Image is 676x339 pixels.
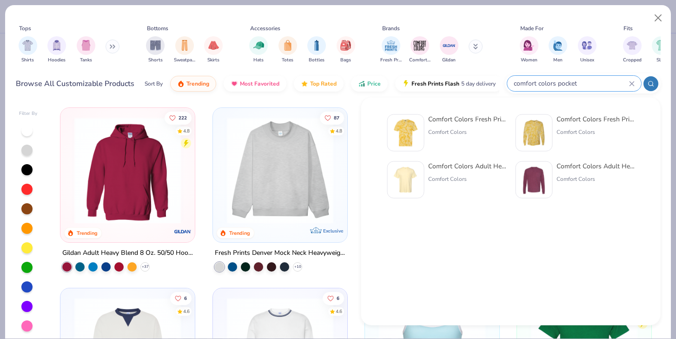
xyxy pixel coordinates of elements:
[309,57,325,64] span: Bottles
[310,80,337,87] span: Top Rated
[428,175,506,183] div: Comfort Colors
[52,40,62,51] img: Hoodies Image
[549,36,567,64] button: filter button
[150,40,161,51] img: Shorts Image
[19,36,37,64] button: filter button
[77,36,95,64] div: filter for Tanks
[249,36,268,64] button: filter button
[411,80,459,87] span: Fresh Prints Flash
[578,36,596,64] div: filter for Unisex
[21,57,34,64] span: Shirts
[142,264,149,270] span: + 37
[47,36,66,64] button: filter button
[395,76,503,92] button: Fresh Prints Flash5 day delivery
[409,36,431,64] button: filter button
[520,119,549,147] img: eb77c862-7bb6-420f-b7d1-dc84db82c16c
[283,40,293,51] img: Totes Image
[442,39,456,53] img: Gildan Image
[307,36,326,64] div: filter for Bottles
[520,166,549,194] img: 6d11c468-7daa-4630-8fce-292ff3d05e4e
[207,57,219,64] span: Skirts
[553,57,563,64] span: Men
[174,222,192,241] img: Gildan logo
[16,78,134,89] div: Browse All Customizable Products
[524,40,534,51] img: Women Image
[428,128,506,136] div: Comfort Colors
[461,79,496,89] span: 5 day delivery
[170,76,216,92] button: Trending
[48,57,66,64] span: Hoodies
[249,36,268,64] div: filter for Hats
[367,80,381,87] span: Price
[322,292,344,305] button: Like
[335,127,342,134] div: 4.8
[656,40,666,51] img: Slim Image
[402,80,410,87] img: flash.gif
[184,296,187,301] span: 6
[557,114,635,124] div: Comfort Colors Fresh Prints x Long Sleeve
[22,40,33,51] img: Shirts Image
[413,39,427,53] img: Comfort Colors Image
[174,36,195,64] div: filter for Sweatpants
[208,40,219,51] img: Skirts Image
[62,247,193,259] div: Gildan Adult Heavy Blend 8 Oz. 50/50 Hooded Sweatshirt
[70,117,186,224] img: 01756b78-01f6-4cc6-8d8a-3c30c1a0c8ac
[224,76,286,92] button: Most Favorited
[311,40,322,51] img: Bottles Image
[186,80,209,87] span: Trending
[250,24,280,33] div: Accessories
[557,128,635,136] div: Comfort Colors
[384,39,398,53] img: Fresh Prints Image
[177,80,185,87] img: trending.gif
[337,36,355,64] div: filter for Bags
[215,247,345,259] div: Fresh Prints Denver Mock Neck Heavyweight Sweatshirt
[340,40,351,51] img: Bags Image
[652,36,670,64] div: filter for Slim
[294,76,344,92] button: Top Rated
[148,57,163,64] span: Shorts
[580,57,594,64] span: Unisex
[77,36,95,64] button: filter button
[557,175,635,183] div: Comfort Colors
[81,40,91,51] img: Tanks Image
[337,36,355,64] button: filter button
[294,264,301,270] span: + 10
[80,57,92,64] span: Tanks
[19,24,31,33] div: Tops
[557,161,635,171] div: Comfort Colors Adult Heavyweight RS Long-Sleeve Pocket T-Shirt
[145,80,163,88] div: Sort By
[323,228,343,234] span: Exclusive
[623,36,642,64] button: filter button
[520,36,538,64] button: filter button
[335,308,342,315] div: 4.6
[19,110,38,117] div: Filter By
[623,24,633,33] div: Fits
[240,80,279,87] span: Most Favorited
[409,57,431,64] span: Comfort Colors
[183,308,190,315] div: 4.6
[282,57,293,64] span: Totes
[253,40,264,51] img: Hats Image
[333,115,339,120] span: 87
[549,36,567,64] div: filter for Men
[204,36,223,64] button: filter button
[440,36,458,64] button: filter button
[391,119,420,147] img: 8db55c1e-d9ac-47d8-b263-d29a43025aae
[253,57,264,64] span: Hats
[428,114,506,124] div: Comfort Colors Fresh Prints x Tee
[428,161,506,171] div: Comfort Colors Adult Heavyweight RS Pocket T-Shirt
[623,57,642,64] span: Cropped
[278,36,297,64] button: filter button
[179,115,187,120] span: 222
[204,36,223,64] div: filter for Skirts
[442,57,456,64] span: Gildan
[174,57,195,64] span: Sweatpants
[382,24,400,33] div: Brands
[582,40,592,51] img: Unisex Image
[319,111,344,124] button: Like
[623,36,642,64] div: filter for Cropped
[278,36,297,64] div: filter for Totes
[513,78,629,89] input: Try "T-Shirt"
[351,76,388,92] button: Price
[301,80,308,87] img: TopRated.gif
